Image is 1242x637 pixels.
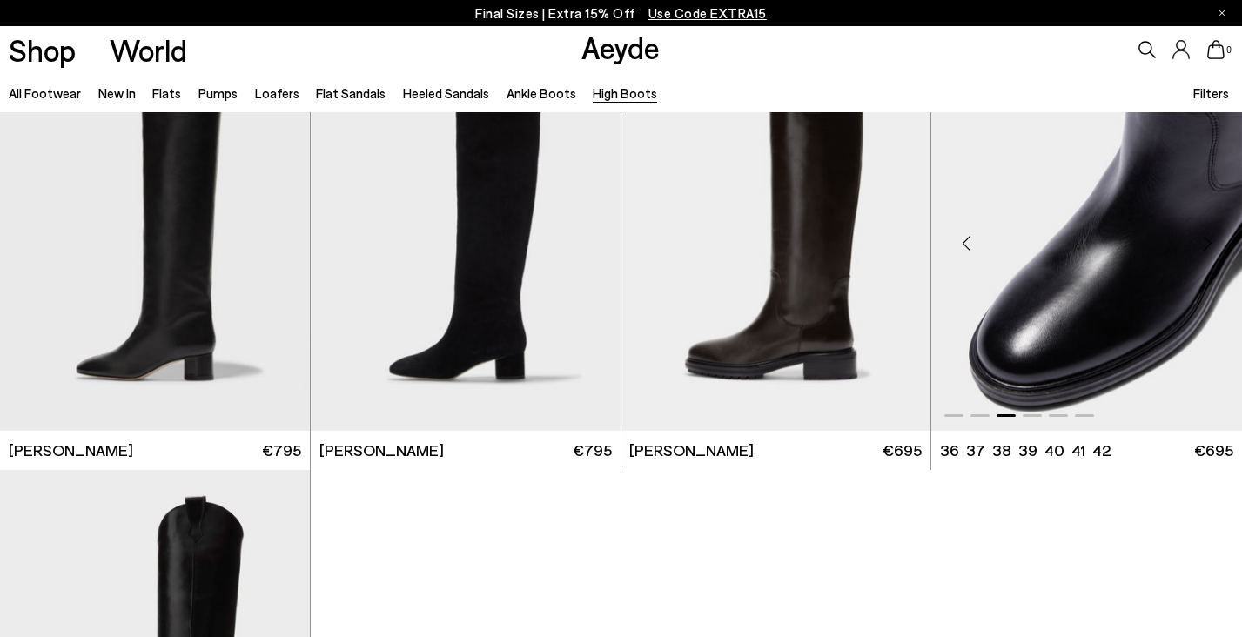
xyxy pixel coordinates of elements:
img: Henry Knee-High Boots [931,42,1242,431]
li: 40 [1044,439,1064,461]
div: Previous slide [940,217,992,269]
a: 0 [1207,40,1225,59]
span: 0 [1225,45,1233,55]
a: Shop [9,35,76,65]
span: Navigate to /collections/ss25-final-sizes [648,5,767,21]
a: Heeled Sandals [403,85,489,101]
a: Pumps [198,85,238,101]
li: 39 [1018,439,1037,461]
span: [PERSON_NAME] [9,439,133,461]
a: Aeyde [581,29,660,65]
span: €695 [1194,439,1233,461]
p: Final Sizes | Extra 15% Off [475,3,767,24]
span: Filters [1193,85,1229,101]
img: Henry Knee-High Boots [621,42,931,431]
span: [PERSON_NAME] [319,439,444,461]
li: 41 [1071,439,1085,461]
a: Next slide Previous slide [311,42,621,431]
div: 1 / 6 [311,42,621,431]
li: 42 [1092,439,1111,461]
a: Flat Sandals [316,85,386,101]
ul: variant [940,439,1105,461]
a: New In [98,85,136,101]
a: [PERSON_NAME] €795 [311,431,621,470]
li: 38 [992,439,1011,461]
a: All Footwear [9,85,81,101]
span: €795 [573,439,612,461]
a: World [110,35,187,65]
div: Next slide [1181,217,1233,269]
img: Willa Suede Over-Knee Boots [311,42,621,431]
span: [PERSON_NAME] [629,439,754,461]
a: [PERSON_NAME] €695 [621,431,931,470]
li: 36 [940,439,959,461]
div: 1 / 6 [621,42,931,431]
a: Loafers [255,85,299,101]
li: 37 [966,439,985,461]
a: Next slide Previous slide [621,42,931,431]
div: 3 / 6 [931,42,1242,431]
a: 36 37 38 39 40 41 42 €695 [931,431,1242,470]
span: €695 [883,439,922,461]
a: High Boots [593,85,657,101]
a: Flats [152,85,181,101]
a: Ankle Boots [507,85,576,101]
a: Next slide Previous slide [931,42,1242,431]
span: €795 [262,439,301,461]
